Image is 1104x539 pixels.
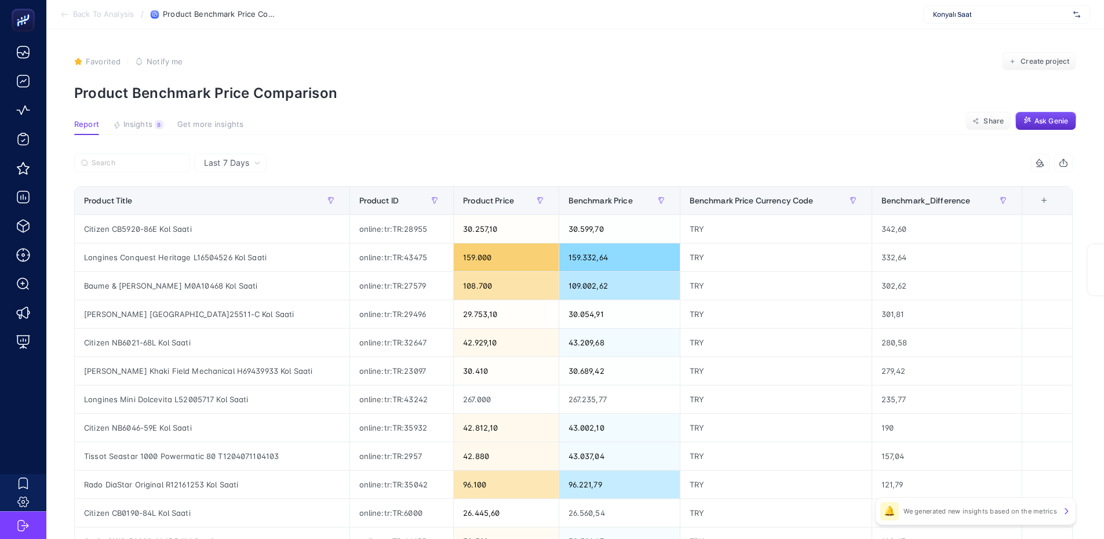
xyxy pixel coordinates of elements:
button: Share [965,112,1011,130]
div: 280,58 [872,329,1022,356]
div: 30.599,70 [559,215,680,243]
div: online:tr:TR:27579 [350,272,454,300]
div: online:tr:TR:23097 [350,357,454,385]
span: Create project [1021,57,1069,66]
button: Ask Genie [1015,112,1076,130]
div: 114,94 [872,499,1022,527]
span: Benchmark Price Currency Code [690,196,814,205]
span: Ask Genie [1034,116,1068,126]
div: 8 [155,120,163,129]
span: Product Benchmark Price Comparison [163,10,279,19]
span: Benchmark_Difference [881,196,971,205]
button: Favorited [74,57,121,66]
span: Benchmark Price [569,196,633,205]
div: 26.445,60 [454,499,558,527]
span: Notify me [147,57,183,66]
div: online:tr:TR:43242 [350,385,454,413]
button: Create project [1002,52,1076,71]
div: 108.700 [454,272,558,300]
div: TRY [680,272,872,300]
div: Citizen NB6046-59E Kol Saati [75,414,349,442]
div: online:tr:TR:2957 [350,442,454,470]
div: online:tr:TR:6000 [350,499,454,527]
div: online:tr:TR:35042 [350,471,454,498]
div: 342,60 [872,215,1022,243]
div: [PERSON_NAME] Khaki Field Mechanical H69439933 Kol Saati [75,357,349,385]
div: 301,81 [872,300,1022,328]
p: We generated new insights based on the metrics [903,507,1057,516]
span: Favorited [86,57,121,66]
span: Product Title [84,196,132,205]
div: 🔔 [880,502,899,520]
div: 96.100 [454,471,558,498]
div: 190 [872,414,1022,442]
div: 159.000 [454,243,558,271]
div: 26.560,54 [559,499,680,527]
input: Search [92,159,183,167]
div: Citizen CB0190-84L Kol Saati [75,499,349,527]
div: 42.812,10 [454,414,558,442]
div: TRY [680,243,872,271]
div: Rado DiaStar Original R12161253 Kol Saati [75,471,349,498]
div: 267.235,77 [559,385,680,413]
div: TRY [680,300,872,328]
div: TRY [680,215,872,243]
span: Get more insights [177,120,243,129]
div: online:tr:TR:32647 [350,329,454,356]
div: TRY [680,385,872,413]
div: TRY [680,329,872,356]
div: Baume & [PERSON_NAME] M0A10468 Kol Saati [75,272,349,300]
img: svg%3e [1073,9,1080,20]
div: Tissot Seastar 1000 Powermatic 80 T1204071104103 [75,442,349,470]
div: 42.880 [454,442,558,470]
span: Last 7 Days [204,157,249,169]
div: Longines Mini Dolcevita L52005717 Kol Saati [75,385,349,413]
button: Notify me [135,57,183,66]
div: TRY [680,414,872,442]
div: TRY [680,357,872,385]
div: online:tr:TR:28955 [350,215,454,243]
div: TRY [680,499,872,527]
div: 279,42 [872,357,1022,385]
div: 121,79 [872,471,1022,498]
div: 96.221,79 [559,471,680,498]
span: Insights [123,120,152,129]
div: 6 items selected [1032,196,1041,221]
div: 302,62 [872,272,1022,300]
div: online:tr:TR:29496 [350,300,454,328]
div: 30.410 [454,357,558,385]
div: 332,64 [872,243,1022,271]
div: [PERSON_NAME] [GEOGRAPHIC_DATA]25511-C Kol Saati [75,300,349,328]
div: 30.689,42 [559,357,680,385]
div: 235,77 [872,385,1022,413]
div: 30.054,91 [559,300,680,328]
p: Product Benchmark Price Comparison [74,85,1076,101]
span: Share [983,116,1004,126]
span: / [141,9,144,19]
div: online:tr:TR:35932 [350,414,454,442]
span: Product Price [463,196,514,205]
span: Report [74,120,99,129]
div: 43.037,04 [559,442,680,470]
div: 29.753,10 [454,300,558,328]
span: Product ID [359,196,399,205]
div: 42.929,10 [454,329,558,356]
div: Citizen NB6021-68L Kol Saati [75,329,349,356]
div: 30.257,10 [454,215,558,243]
div: TRY [680,471,872,498]
div: 157,04 [872,442,1022,470]
div: 109.002,62 [559,272,680,300]
div: TRY [680,442,872,470]
div: Citizen CB5920-86E Kol Saati [75,215,349,243]
div: 43.209,68 [559,329,680,356]
div: 267.000 [454,385,558,413]
div: Longines Conquest Heritage L16504526 Kol Saati [75,243,349,271]
div: 159.332,64 [559,243,680,271]
div: online:tr:TR:43475 [350,243,454,271]
div: + [1033,196,1055,205]
div: 43.002,10 [559,414,680,442]
span: Back To Analysis [73,10,134,19]
span: Konyalı Saat [933,10,1069,19]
